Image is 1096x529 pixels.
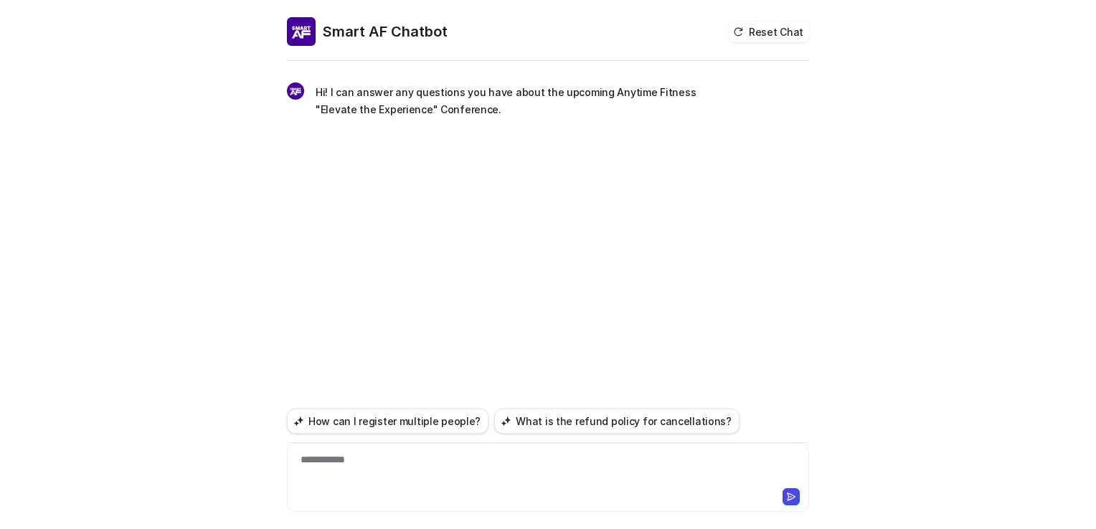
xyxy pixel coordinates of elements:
img: Widget [287,82,304,100]
button: How can I register multiple people? [287,409,488,434]
p: Hi! I can answer any questions you have about the upcoming Anytime Fitness "Elevate the Experienc... [316,84,735,118]
img: Widget [287,17,316,46]
button: What is the refund policy for cancellations? [494,409,740,434]
button: Reset Chat [729,22,809,42]
h2: Smart AF Chatbot [323,22,448,42]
